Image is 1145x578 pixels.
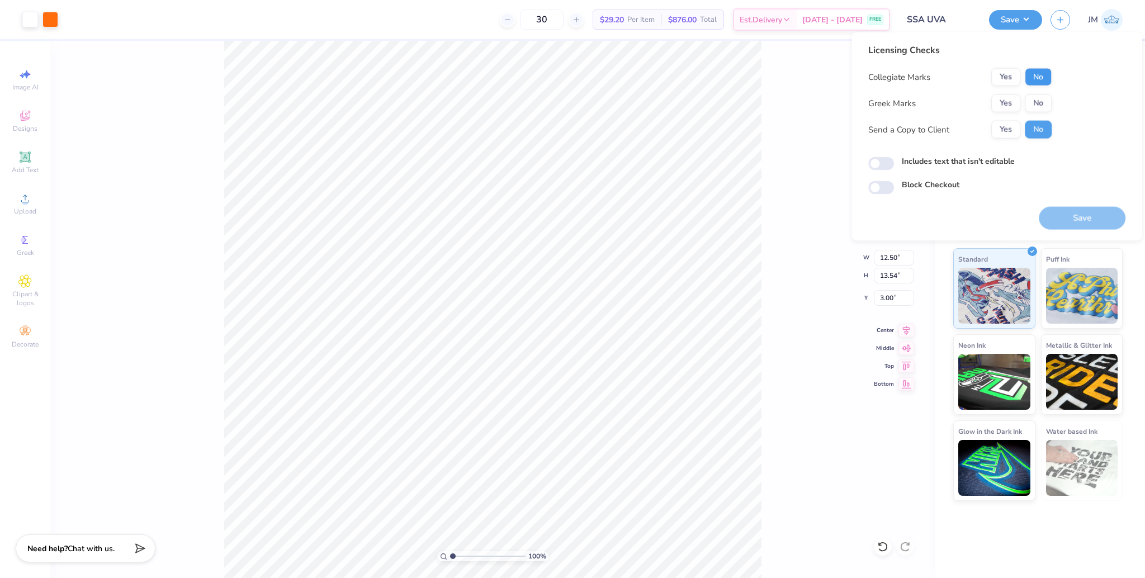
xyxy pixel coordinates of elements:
div: Collegiate Marks [868,70,930,83]
span: Total [700,14,717,26]
span: Decorate [12,340,39,349]
input: – – [520,10,564,30]
span: Greek [17,248,34,257]
button: Save [989,10,1042,30]
button: No [1025,121,1052,139]
span: Middle [874,344,894,352]
input: Untitled Design [898,8,981,31]
span: Chat with us. [68,543,115,554]
label: Includes text that isn't editable [902,155,1015,167]
button: Yes [991,94,1020,112]
img: Puff Ink [1046,268,1118,324]
span: Image AI [12,83,39,92]
span: $876.00 [668,14,697,26]
span: [DATE] - [DATE] [802,14,863,26]
span: Designs [13,124,37,133]
button: Yes [991,121,1020,139]
button: No [1025,94,1052,112]
span: Metallic & Glitter Ink [1046,339,1112,351]
button: No [1025,68,1052,86]
span: Top [874,362,894,370]
span: Clipart & logos [6,290,45,307]
label: Block Checkout [902,179,959,191]
span: Standard [958,253,988,265]
div: Licensing Checks [868,44,1052,57]
span: 100 % [528,551,546,561]
img: Glow in the Dark Ink [958,440,1030,496]
button: Yes [991,68,1020,86]
span: Bottom [874,380,894,388]
span: Est. Delivery [740,14,782,26]
img: Water based Ink [1046,440,1118,496]
img: Standard [958,268,1030,324]
span: Puff Ink [1046,253,1070,265]
span: FREE [869,16,881,23]
div: Greek Marks [868,97,916,110]
span: Center [874,326,894,334]
span: Neon Ink [958,339,986,351]
span: Glow in the Dark Ink [958,425,1022,437]
img: Neon Ink [958,354,1030,410]
span: Per Item [627,14,655,26]
img: John Michael Binayas [1101,9,1123,31]
span: Add Text [12,165,39,174]
span: $29.20 [600,14,624,26]
div: Send a Copy to Client [868,123,949,136]
span: JM [1088,13,1098,26]
span: Upload [14,207,36,216]
strong: Need help? [27,543,68,554]
a: JM [1088,9,1123,31]
span: Water based Ink [1046,425,1097,437]
img: Metallic & Glitter Ink [1046,354,1118,410]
